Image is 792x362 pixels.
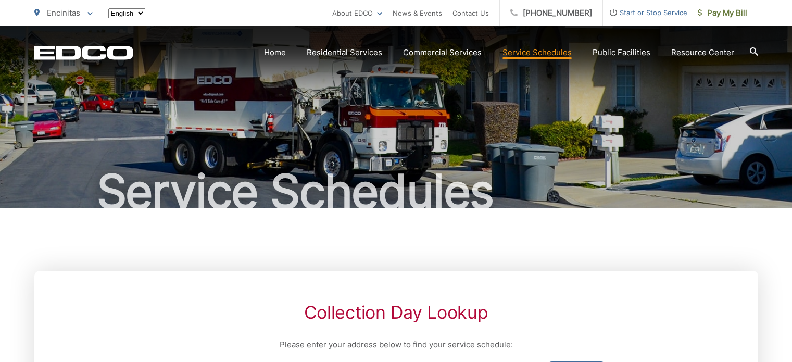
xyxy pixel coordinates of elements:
a: Service Schedules [502,46,572,59]
select: Select a language [108,8,145,18]
a: Contact Us [452,7,489,19]
a: Home [264,46,286,59]
a: Resource Center [671,46,734,59]
h1: Service Schedules [34,166,758,218]
p: Please enter your address below to find your service schedule: [186,339,606,351]
a: Commercial Services [403,46,482,59]
span: Encinitas [47,8,80,18]
h2: Collection Day Lookup [186,302,606,323]
a: Public Facilities [593,46,650,59]
a: Residential Services [307,46,382,59]
span: Pay My Bill [698,7,747,19]
a: About EDCO [332,7,382,19]
a: EDCD logo. Return to the homepage. [34,45,133,60]
a: News & Events [393,7,442,19]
